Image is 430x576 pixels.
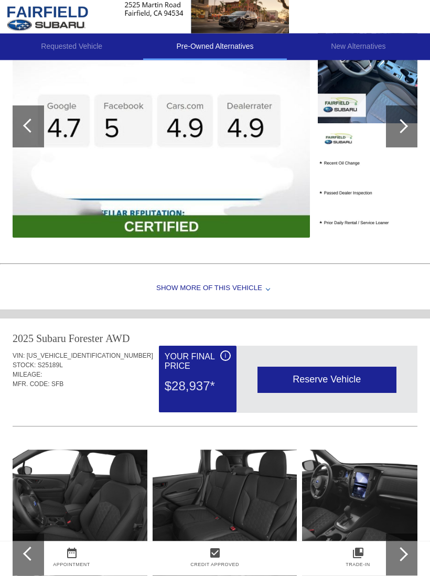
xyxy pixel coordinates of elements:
[220,351,231,361] div: i
[143,547,286,559] a: check_box
[27,353,153,360] span: [US_VEHICLE_IDENTIFICATION_NUMBER]
[165,373,231,400] div: $28,937*
[13,381,50,388] span: MFR. CODE:
[13,16,310,238] img: 2fca1dbf-4b2a-48b2-ab4d-0f7c2cc07d26.jpg
[143,34,286,60] li: Pre-Owned Alternatives
[153,444,297,552] img: 15.jpg
[13,396,417,412] div: Quoted on [DATE] 1:21:25 PM
[3,444,147,552] img: 13.jpg
[257,367,396,393] div: Reserve Vehicle
[13,362,36,369] span: STOCK:
[13,371,42,379] span: MILEAGE:
[13,332,103,346] div: 2025 Subaru Forester
[165,351,231,373] div: Your Final Price
[105,332,130,346] div: AWD
[346,562,370,567] a: Trade-In
[287,34,430,60] li: New Alternatives
[53,562,90,567] a: Appointment
[51,381,63,388] span: SFB
[190,562,239,567] a: Credit Approved
[13,353,25,360] span: VIN:
[38,362,63,369] span: S25189L
[286,547,429,559] a: collections_bookmark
